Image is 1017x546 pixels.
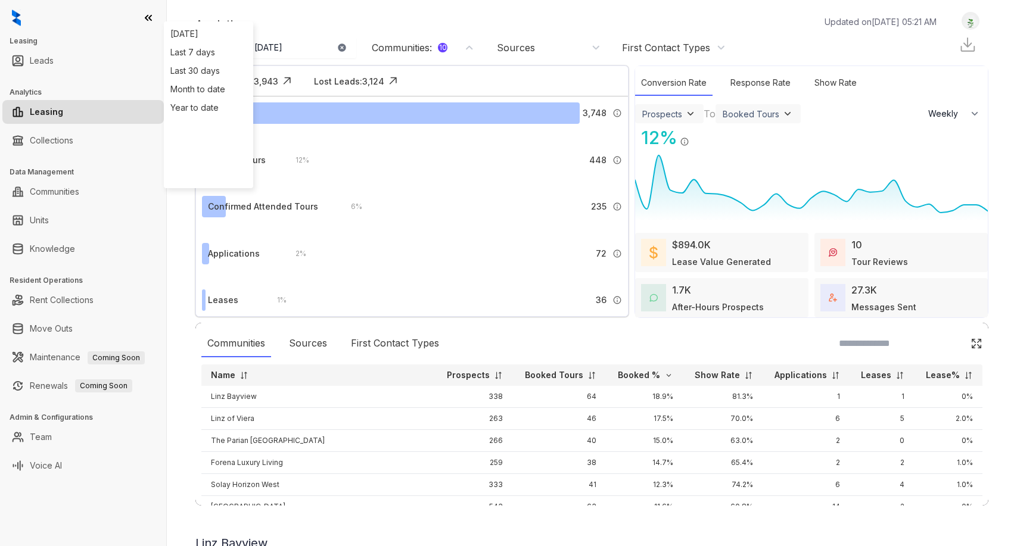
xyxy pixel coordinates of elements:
img: Info [680,137,689,146]
td: 81.3% [683,386,763,408]
td: Solay Horizon West [201,474,435,496]
img: sorting [831,371,840,380]
h3: Admin & Configurations [10,412,166,423]
li: Voice AI [2,454,164,478]
span: 72 [596,247,607,260]
li: Move Outs [2,317,164,341]
div: Communities [201,330,271,357]
td: [GEOGRAPHIC_DATA] [201,496,435,518]
a: Move Outs [30,317,73,341]
td: 1 [850,386,914,408]
td: 17.5% [606,408,683,430]
div: 10 [438,43,447,52]
p: Name [211,369,235,381]
img: Info [612,155,622,165]
img: SearchIcon [946,338,956,348]
p: Prospects [447,369,490,381]
div: After-Hours Prospects [672,301,764,313]
button: [DATE] - [DATE] [195,37,356,58]
img: sorting [744,371,753,380]
img: ViewFilterArrow [782,108,794,120]
li: Maintenance [2,345,164,369]
p: Analytics [195,15,245,33]
a: Units [30,208,49,232]
td: 63.0% [683,430,763,452]
a: Communities [30,180,79,204]
div: Confirmed Attended Tours [208,200,318,213]
li: Collections [2,129,164,152]
td: 41 [512,474,606,496]
img: sorting [240,371,248,380]
div: Lease Value Generated [672,255,771,268]
img: Info [612,249,622,258]
li: Leasing [2,100,164,124]
p: Show Rate [695,369,740,381]
td: Linz of Viera [201,408,435,430]
a: RenewalsComing Soon [30,374,132,398]
img: Download [959,36,976,54]
img: sorting [587,371,596,380]
li: Units [2,208,164,232]
img: Click Icon [689,126,707,144]
div: To [704,107,716,121]
img: Info [612,295,622,305]
td: 2 [763,430,850,452]
a: Leads [30,49,54,73]
td: 38 [512,452,606,474]
td: Linz Bayview [201,386,435,408]
td: 15.0% [606,430,683,452]
img: sorting [895,371,904,380]
div: Prospects [642,109,682,119]
span: Coming Soon [88,351,145,364]
img: Info [612,202,622,211]
div: Month to date [167,80,250,98]
div: Leases [208,294,238,307]
td: 1.0% [914,474,982,496]
span: Weekly [928,108,965,120]
img: Click Icon [971,338,982,350]
div: 1 % [265,294,287,307]
td: 4 [850,474,914,496]
td: 6 [763,408,850,430]
p: Lease% [926,369,960,381]
div: First Contact Types [345,330,445,357]
img: Click Icon [278,72,296,90]
td: 1.0% [914,452,982,474]
div: Applications [208,247,260,260]
span: 3,748 [583,107,607,120]
img: TotalFum [829,294,837,302]
td: 543 [435,496,512,518]
li: Knowledge [2,237,164,261]
h3: Leasing [10,36,166,46]
div: Year to date [167,98,250,117]
img: Info [612,108,622,118]
div: Lost Leads: 3,124 [314,75,384,88]
div: Booked Tours [723,109,779,119]
div: 2 % [284,247,306,260]
td: 2 [763,452,850,474]
li: Leads [2,49,164,73]
img: AfterHoursConversations [649,294,658,302]
td: 2 [850,452,914,474]
li: Rent Collections [2,288,164,312]
img: UserAvatar [962,15,979,27]
td: 46 [512,408,606,430]
a: Knowledge [30,237,75,261]
a: Leasing [30,100,63,124]
div: Sources [497,41,535,54]
li: Communities [2,180,164,204]
img: ViewFilterArrow [685,108,696,120]
h3: Resident Operations [10,275,166,286]
div: 12 % [635,124,677,151]
div: Tour Reviews [851,255,908,268]
div: Show Rate [808,70,863,96]
td: 14.7% [606,452,683,474]
td: 14 [763,496,850,518]
div: Messages Sent [851,301,916,313]
img: LeaseValue [649,245,658,260]
p: Applications [775,369,827,381]
td: 1 [763,386,850,408]
td: 12.3% [606,474,683,496]
div: 6 % [339,200,362,213]
td: 18.9% [606,386,683,408]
